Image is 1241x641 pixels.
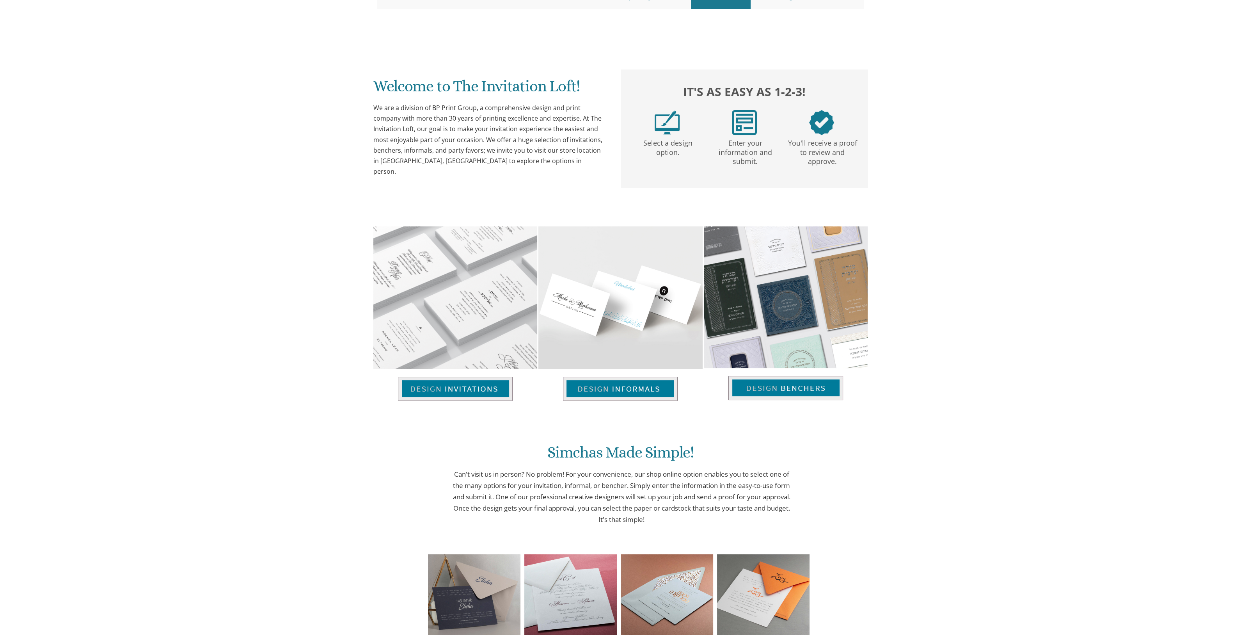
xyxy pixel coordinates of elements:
[628,83,860,100] h2: It's as easy as 1-2-3!
[373,103,605,177] div: We are a division of BP Print Group, a comprehensive design and print company with more than 30 y...
[631,135,705,157] p: Select a design option.
[809,110,834,135] img: step3.png
[785,135,859,166] p: You'll receive a proof to review and approve.
[448,444,794,467] h1: Simchas Made Simple!
[450,469,794,525] p: Can't visit us in person? No problem! For your convenience, our shop online option enables you to...
[373,78,605,101] h1: Welcome to The Invitation Loft!
[655,110,680,135] img: step1.png
[732,110,757,135] img: step2.png
[708,135,782,166] p: Enter your information and submit.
